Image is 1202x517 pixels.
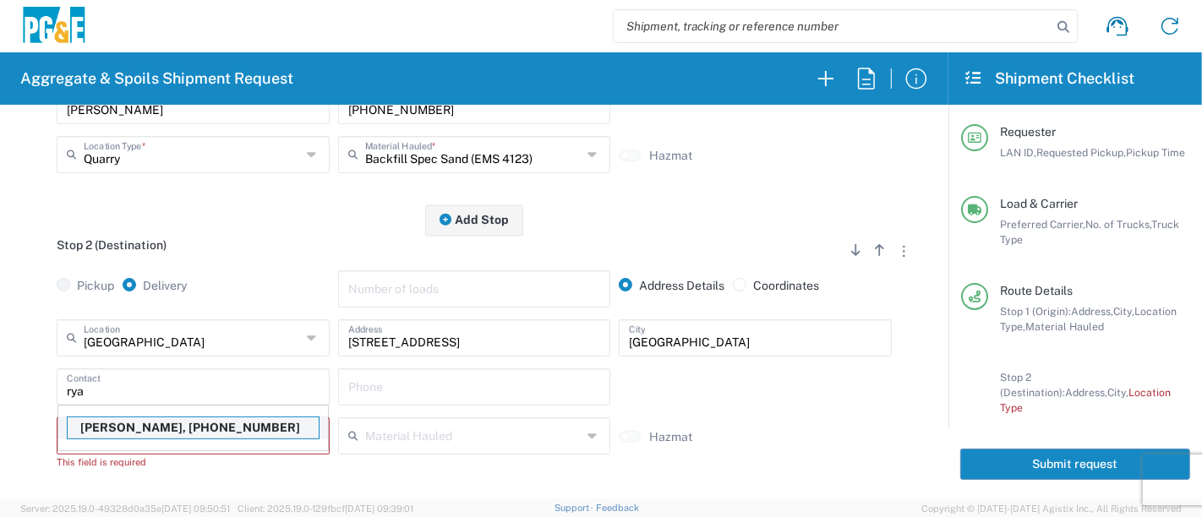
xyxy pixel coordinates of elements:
[57,454,330,470] div: This field is required
[1107,386,1128,399] span: City,
[1113,305,1134,318] span: City,
[161,503,230,514] span: [DATE] 09:50:51
[596,503,639,513] a: Feedback
[20,503,230,514] span: Server: 2025.19.0-49328d0a35e
[1065,386,1107,399] span: Address,
[57,238,167,252] span: Stop 2 (Destination)
[1036,146,1126,159] span: Requested Pickup,
[960,449,1190,480] button: Submit request
[1000,197,1078,210] span: Load & Carrier
[238,503,413,514] span: Client: 2025.19.0-129fbcf
[964,68,1134,89] h2: Shipment Checklist
[1000,218,1085,231] span: Preferred Carrier,
[68,417,319,438] p: Ryan Smith, 559-284-9097
[1000,146,1036,159] span: LAN ID,
[733,278,819,293] label: Coordinates
[555,503,597,513] a: Support
[921,501,1182,516] span: Copyright © [DATE]-[DATE] Agistix Inc., All Rights Reserved
[649,148,692,163] label: Hazmat
[20,68,293,89] h2: Aggregate & Spoils Shipment Request
[20,7,88,46] img: pge
[1000,371,1065,399] span: Stop 2 (Destination):
[425,204,523,236] button: Add Stop
[1085,218,1151,231] span: No. of Trucks,
[649,429,692,444] label: Hazmat
[345,503,413,514] span: [DATE] 09:39:01
[1126,146,1185,159] span: Pickup Time
[1071,305,1113,318] span: Address,
[1025,320,1104,333] span: Material Hauled
[619,278,724,293] label: Address Details
[614,10,1052,42] input: Shipment, tracking or reference number
[1000,125,1056,139] span: Requester
[1000,305,1071,318] span: Stop 1 (Origin):
[1000,284,1073,297] span: Route Details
